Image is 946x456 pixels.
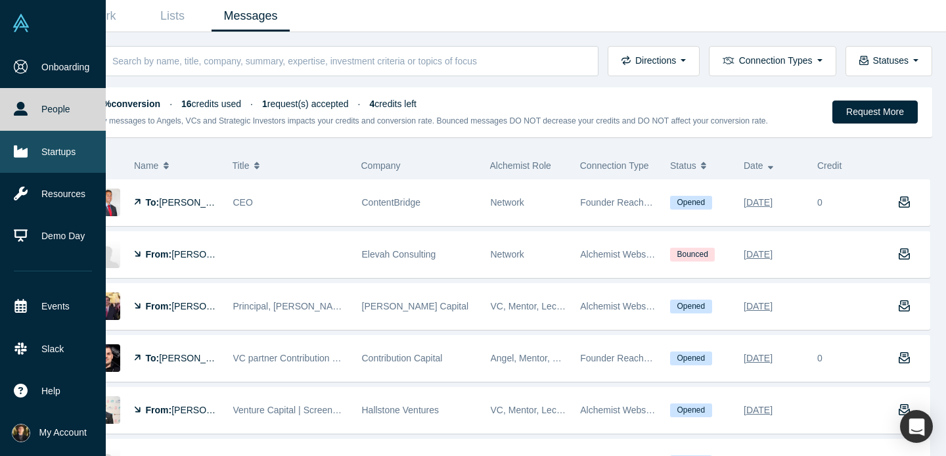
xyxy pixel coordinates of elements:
span: Founder Reachout [580,353,656,363]
button: Title [233,152,348,179]
span: Alchemist Website: Connect [580,249,695,260]
span: Venture Capital | Screenwriter & Producer [233,405,404,415]
span: [PERSON_NAME] [159,197,235,208]
strong: To: [146,197,160,208]
span: · [169,99,172,109]
span: [PERSON_NAME] [171,405,247,415]
span: Network [491,197,524,208]
span: credits used [181,99,241,109]
span: [PERSON_NAME] [159,353,235,363]
strong: 1 [262,99,267,109]
span: credits left [369,99,417,109]
span: Alchemist Website: Connect [580,301,695,311]
span: Help [41,384,60,398]
div: [DATE] [744,243,773,266]
div: [DATE] [744,191,773,214]
span: My Account [39,426,87,440]
button: Statuses [845,46,932,76]
strong: From: [146,249,172,260]
span: Bounced [670,248,715,262]
span: · [358,99,361,109]
button: Date [744,152,803,179]
span: Elevah Consulting [362,249,436,260]
strong: From: [146,301,172,311]
span: Opened [670,300,712,313]
a: Lists [133,1,212,32]
img: Vlad Moskovski's Profile Image [93,240,120,268]
img: Andrew Grigoriev's Profile Image [93,344,120,372]
a: Messages [212,1,290,32]
span: Company [361,160,401,171]
img: Jason Peterson's Profile Image [93,189,120,216]
span: Opened [670,403,712,417]
span: Network [491,249,524,260]
span: request(s) accepted [262,99,349,109]
span: Connection Type [580,160,649,171]
img: Jamie Hedlund's Account [12,424,30,442]
button: My Account [12,424,87,442]
span: ContentBridge [362,197,421,208]
div: [DATE] [744,295,773,318]
span: Title [233,152,250,179]
span: CEO [233,197,253,208]
strong: 6.2% conversion [91,99,161,109]
span: Date [744,152,763,179]
strong: To: [146,353,160,363]
span: Angel, Mentor, Lecturer, Freelancer / Consultant, Channel Partner, Corporate Innovator [491,353,845,363]
img: Alchemist Vault Logo [12,14,30,32]
button: Status [670,152,730,179]
span: · [250,99,253,109]
span: [PERSON_NAME] [171,301,247,311]
span: Hallstone Ventures [362,405,439,415]
span: [PERSON_NAME] [171,249,247,260]
strong: 4 [369,99,374,109]
div: [DATE] [744,347,773,370]
span: Alchemist Website: Connect [580,405,695,415]
div: 0 [817,196,822,210]
span: VC partner Contribution Capital [233,353,361,363]
span: Contribution Capital [362,353,443,363]
span: Name [134,152,158,179]
img: Derek Mether's Profile Image [93,396,120,424]
strong: From: [146,405,172,415]
strong: 16 [181,99,192,109]
span: VC, Mentor, Lecturer [491,301,575,311]
button: Request More [832,101,918,124]
span: Founder Reachout [580,197,656,208]
span: Status [670,152,696,179]
span: Principal, [PERSON_NAME] Capital [233,301,380,311]
button: Name [134,152,219,179]
input: Search by name, title, company, summary, expertise, investment criteria or topics of focus [111,45,584,76]
img: Vikram Venkat's Profile Image [93,292,120,320]
span: VC, Mentor, Lecturer, Freelancer / Consultant, Industry Analyst [491,405,746,415]
div: 0 [817,352,822,365]
small: Only messages to Angels, VCs and Strategic Investors impacts your credits and conversion rate. Bo... [91,116,769,125]
button: Directions [608,46,700,76]
span: Opened [670,352,712,365]
span: [PERSON_NAME] Capital [362,301,469,311]
span: Credit [817,160,842,171]
span: Opened [670,196,712,210]
div: [DATE] [744,399,773,422]
span: Alchemist Role [490,160,551,171]
button: Connection Types [709,46,836,76]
